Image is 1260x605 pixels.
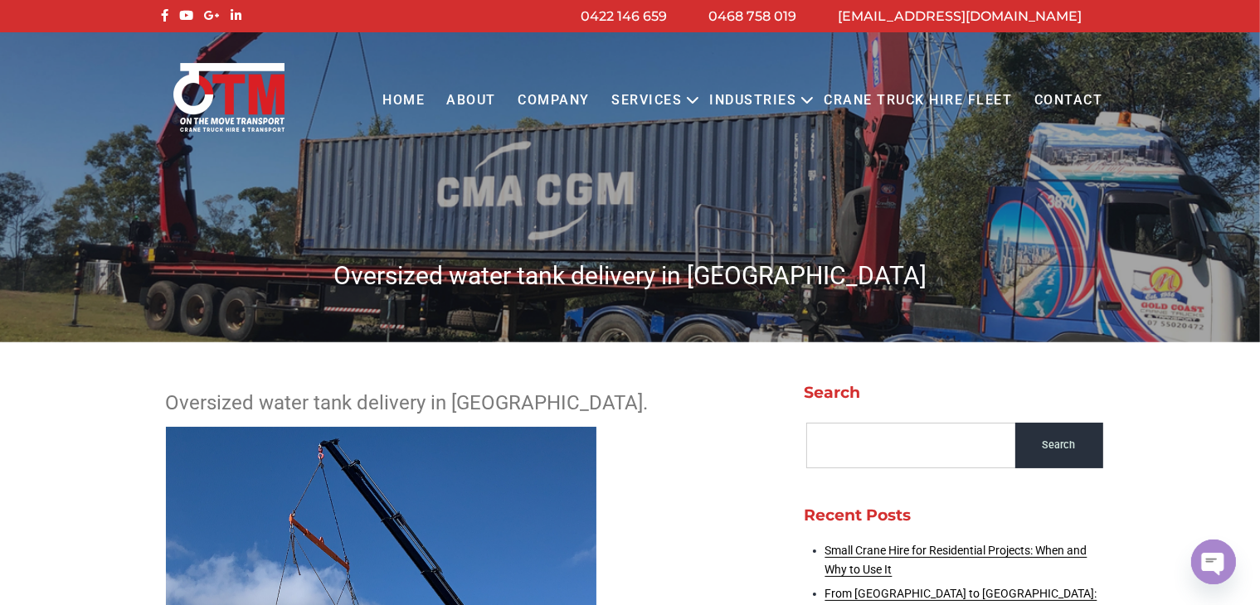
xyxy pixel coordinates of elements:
[601,78,693,123] a: Services
[170,61,288,133] img: Otmtransport
[709,8,797,24] a: 0468 758 019
[698,78,807,123] a: Industries
[805,506,1103,525] h2: Recent Posts
[435,78,507,123] a: About
[813,78,1023,123] a: Crane Truck Hire Fleet
[507,78,601,123] a: COMPANY
[581,8,668,24] a: 0422 146 659
[805,383,1103,402] h2: Search
[166,391,771,414] h2: Oversized water tank delivery in [GEOGRAPHIC_DATA].
[158,259,1103,292] h1: Oversized water tank delivery in [GEOGRAPHIC_DATA]
[839,8,1082,24] a: [EMAIL_ADDRESS][DOMAIN_NAME]
[825,544,1087,577] a: Small Crane Hire for Residential Projects: When and Why to Use It
[1015,423,1103,468] input: Search
[372,78,435,123] a: Home
[1024,78,1114,123] a: Contact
